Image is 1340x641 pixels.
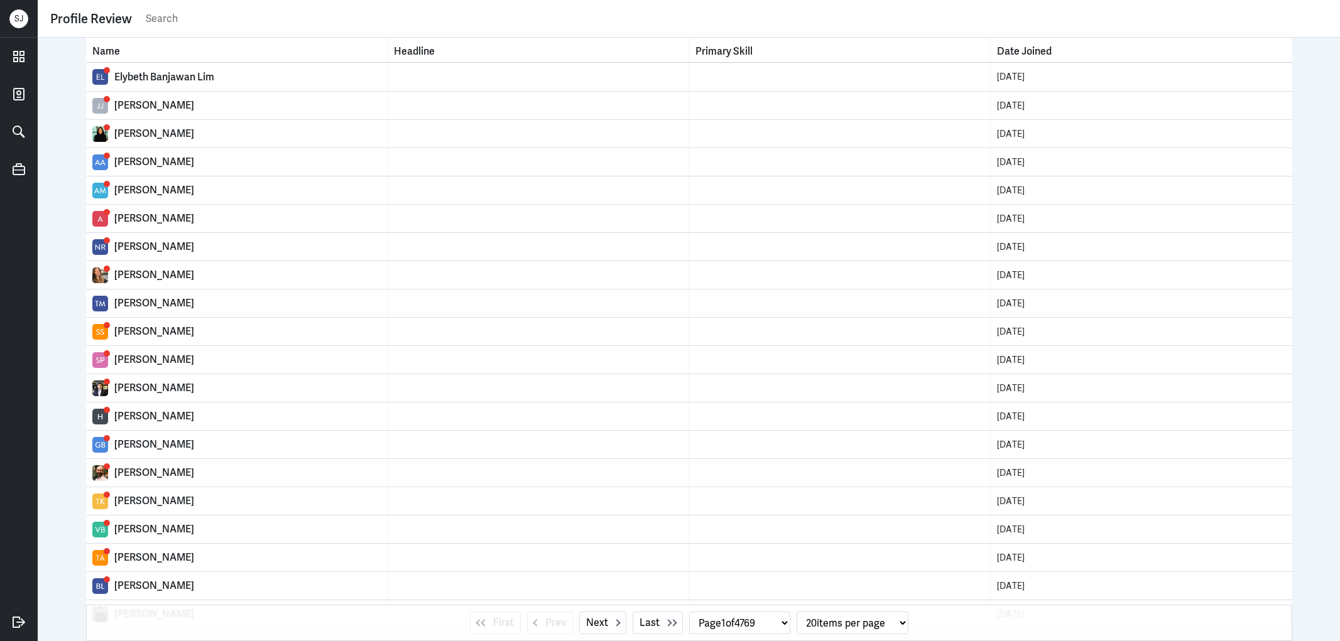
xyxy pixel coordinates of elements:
[388,487,689,515] td: Headline
[388,63,689,91] td: Headline
[114,127,381,140] div: [PERSON_NAME]
[388,346,689,374] td: Headline
[470,611,521,634] button: First
[92,522,381,537] a: [PERSON_NAME]
[114,184,381,197] div: [PERSON_NAME]
[114,382,381,394] div: [PERSON_NAME]
[388,233,689,261] td: Headline
[689,544,991,571] td: Primary Skill
[114,325,381,338] div: [PERSON_NAME]
[997,127,1286,141] div: [DATE]
[92,296,381,311] a: [PERSON_NAME]
[144,9,1327,28] input: Search
[689,289,991,317] td: Primary Skill
[997,212,1286,225] div: [DATE]
[86,289,388,317] td: Name
[388,289,689,317] td: Headline
[991,374,1292,402] td: Date Joined
[991,346,1292,374] td: Date Joined
[114,410,381,423] div: [PERSON_NAME]
[991,459,1292,487] td: Date Joined
[997,297,1286,310] div: [DATE]
[86,261,388,289] td: Name
[991,92,1292,119] td: Date Joined
[114,551,381,564] div: [PERSON_NAME]
[689,515,991,543] td: Primary Skill
[92,183,381,198] a: [PERSON_NAME]
[689,92,991,119] td: Primary Skill
[388,600,689,628] td: Headline
[92,267,381,283] a: [PERSON_NAME]
[114,297,381,310] div: [PERSON_NAME]
[9,9,28,28] div: S J
[997,156,1286,169] div: [DATE]
[388,318,689,345] td: Headline
[114,240,381,253] div: [PERSON_NAME]
[92,211,381,227] a: [PERSON_NAME]
[991,63,1292,91] td: Date Joined
[689,233,991,261] td: Primary Skill
[92,550,381,566] a: [PERSON_NAME]
[493,615,514,630] span: First
[86,346,388,374] td: Name
[689,487,991,515] td: Primary Skill
[114,99,381,112] div: [PERSON_NAME]
[579,611,626,634] button: Next
[114,353,381,366] div: [PERSON_NAME]
[92,578,381,594] a: [PERSON_NAME]
[991,120,1292,148] td: Date Joined
[388,261,689,289] td: Headline
[388,176,689,204] td: Headline
[388,120,689,148] td: Headline
[991,402,1292,430] td: Date Joined
[991,431,1292,458] td: Date Joined
[997,99,1286,112] div: [DATE]
[86,120,388,148] td: Name
[991,233,1292,261] td: Date Joined
[86,63,388,91] td: Name
[388,148,689,176] td: Headline
[114,579,381,592] div: [PERSON_NAME]
[86,148,388,176] td: Name
[633,611,683,634] button: Last
[991,38,1292,62] th: Toggle SortBy
[86,544,388,571] td: Name
[114,156,381,168] div: [PERSON_NAME]
[689,120,991,148] td: Primary Skill
[689,318,991,345] td: Primary Skill
[689,402,991,430] td: Primary Skill
[997,523,1286,536] div: [DATE]
[991,515,1292,543] td: Date Joined
[991,318,1292,345] td: Date Joined
[997,410,1286,423] div: [DATE]
[991,600,1292,628] td: Date Joined
[114,523,381,536] div: [PERSON_NAME]
[388,92,689,119] td: Headline
[997,438,1286,451] div: [DATE]
[689,374,991,402] td: Primary Skill
[92,98,381,114] a: [PERSON_NAME]
[388,38,689,62] th: Toggle SortBy
[388,515,689,543] td: Headline
[689,431,991,458] td: Primary Skill
[997,495,1286,508] div: [DATE]
[388,205,689,232] td: Headline
[86,600,388,628] td: Name
[86,233,388,261] td: Name
[586,615,608,630] span: Next
[689,38,991,62] th: Toggle SortBy
[991,487,1292,515] td: Date Joined
[689,148,991,176] td: Primary Skill
[689,261,991,289] td: Primary Skill
[997,466,1286,480] div: [DATE]
[997,325,1286,338] div: [DATE]
[388,402,689,430] td: Headline
[689,205,991,232] td: Primary Skill
[114,212,381,225] div: [PERSON_NAME]
[114,438,381,451] div: [PERSON_NAME]
[92,239,381,255] a: [PERSON_NAME]
[545,615,566,630] span: Prev
[86,459,388,487] td: Name
[997,382,1286,395] div: [DATE]
[92,437,381,453] a: [PERSON_NAME]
